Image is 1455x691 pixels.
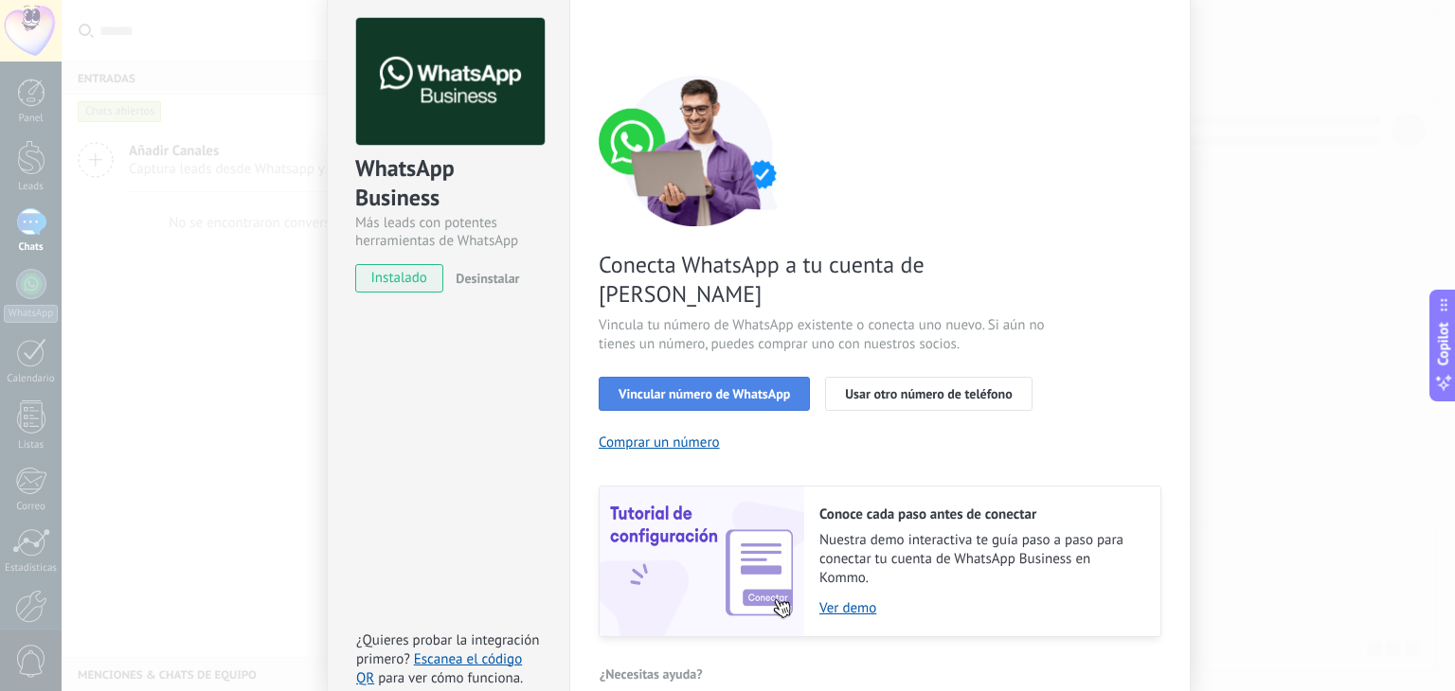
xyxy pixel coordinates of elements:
span: ¿Necesitas ayuda? [600,667,703,681]
button: ¿Necesitas ayuda? [599,660,704,688]
img: logo_main.png [356,18,545,146]
span: instalado [356,264,442,292]
button: Usar otro número de teléfono [825,377,1032,411]
div: Más leads con potentes herramientas de WhatsApp [355,214,542,250]
span: para ver cómo funciona. [378,669,523,687]
div: WhatsApp Business [355,153,542,214]
button: Desinstalar [448,264,519,292]
span: ¿Quieres probar la integración primero? [356,631,540,668]
span: Conecta WhatsApp a tu cuenta de [PERSON_NAME] [599,250,1050,309]
span: Desinstalar [456,270,519,287]
span: Vincula tu número de WhatsApp existente o conecta uno nuevo. Si aún no tienes un número, puedes c... [599,316,1050,354]
img: connect number [599,75,798,226]
span: Usar otro número de teléfono [845,387,1012,400]
a: Escanea el código QR [356,650,522,687]
span: Vincular número de WhatsApp [619,387,790,400]
h2: Conoce cada paso antes de conectar [819,505,1141,523]
span: Copilot [1434,323,1453,366]
span: Nuestra demo interactiva te guía paso a paso para conectar tu cuenta de WhatsApp Business en Kommo. [819,531,1141,588]
button: Vincular número de WhatsApp [599,377,810,411]
a: Ver demo [819,599,1141,617]
button: Comprar un número [599,434,720,452]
